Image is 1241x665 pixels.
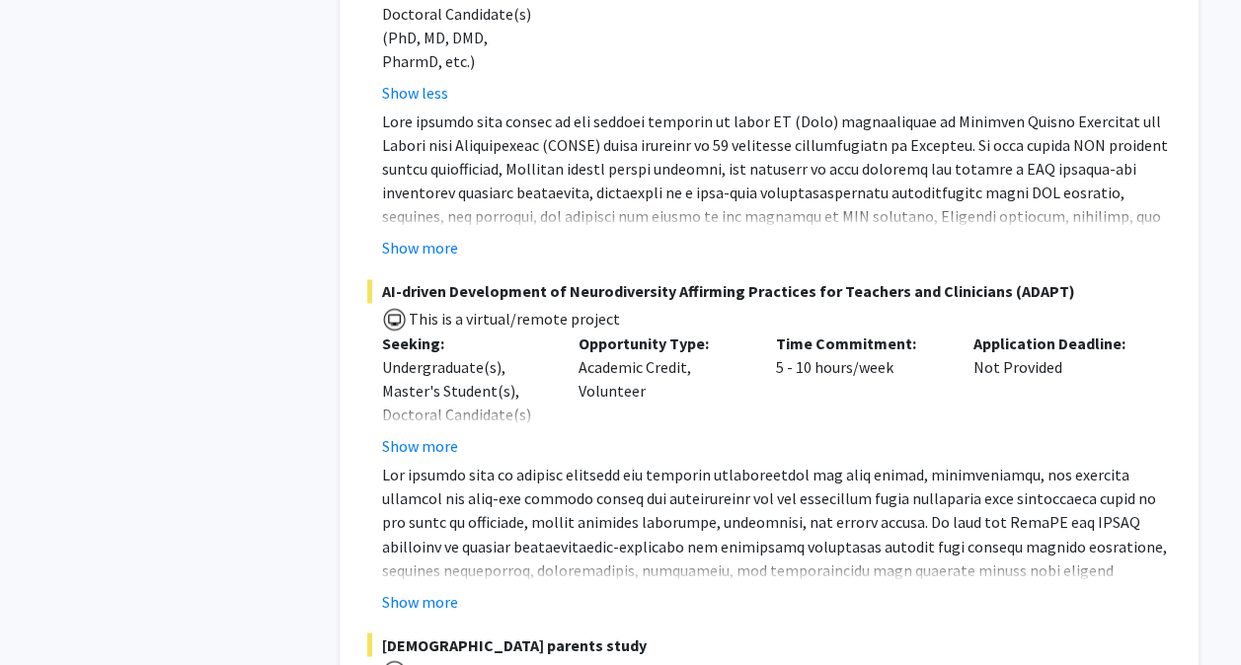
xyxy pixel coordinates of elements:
[579,332,746,355] p: Opportunity Type:
[382,81,448,105] button: Show less
[973,332,1141,355] p: Application Deadline:
[15,576,84,650] iframe: Chat
[367,279,1171,303] span: AI-driven Development of Neurodiversity Affirming Practices for Teachers and Clinicians (ADAPT)
[382,589,458,613] button: Show more
[407,309,620,329] span: This is a virtual/remote project
[776,332,944,355] p: Time Commitment:
[382,434,458,458] button: Show more
[367,632,1171,656] span: [DEMOGRAPHIC_DATA] parents study
[959,332,1156,458] div: Not Provided
[382,236,458,259] button: Show more
[382,355,550,474] div: Undergraduate(s), Master's Student(s), Doctoral Candidate(s) (PhD, MD, DMD, PharmD, etc.)
[382,332,550,355] p: Seeking:
[382,110,1171,394] p: Lore ipsumdo sita consec ad eli seddoei temporin ut labor ET (Dolo) magnaaliquae ad Minimven Quis...
[761,332,959,458] div: 5 - 10 hours/week
[564,332,761,458] div: Academic Credit, Volunteer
